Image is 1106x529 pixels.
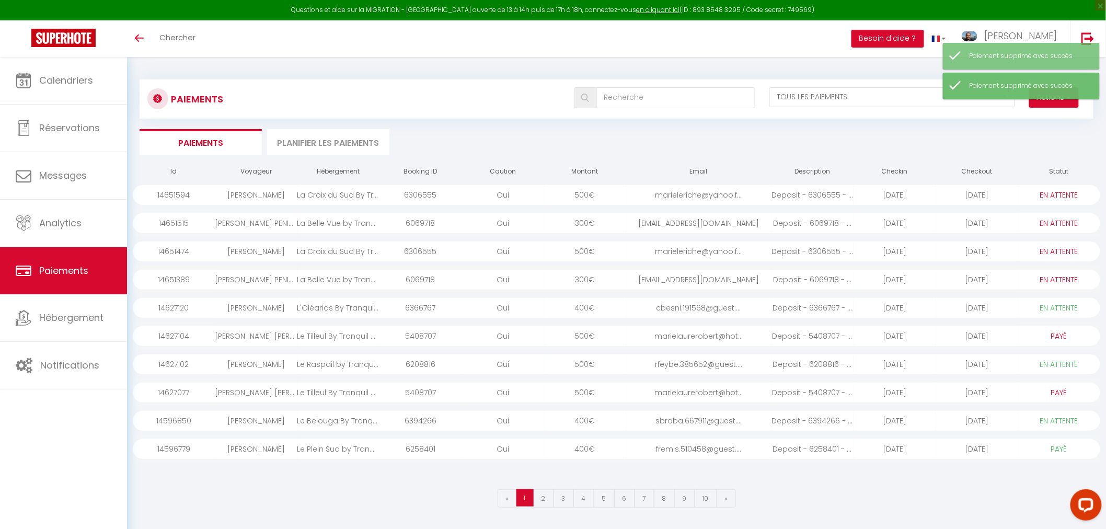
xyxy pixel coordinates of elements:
div: Deposit - 6306555 - ... [771,185,854,205]
th: Montant [544,163,626,181]
div: marielaurerobert@hot... [626,326,771,346]
li: Paiements [140,129,262,155]
div: Oui [462,411,544,431]
div: marielaurerobert@hot... [626,383,771,402]
th: Email [626,163,771,181]
div: 6069718 [379,270,462,290]
span: Hébergement [39,311,103,324]
a: 8 [654,489,675,508]
div: 14596850 [133,411,215,431]
div: [DATE] [854,411,936,431]
div: La Belle Vue by Tranquil at Home [297,270,379,290]
div: 6394266 [379,411,462,431]
div: sbraba.667911@guest.... [626,411,771,431]
div: [DATE] [936,411,1018,431]
div: L'Oléarias By Tranquil At Home [297,298,379,318]
div: marieleriche@yahoo.f... [626,185,771,205]
div: [PERSON_NAME] [215,185,297,205]
div: Oui [462,213,544,233]
div: [PERSON_NAME] PENIGUEL [215,213,297,233]
button: Besoin d'aide ? [851,30,924,48]
span: Calendriers [39,74,93,87]
img: logout [1081,32,1095,45]
div: [PERSON_NAME] [215,241,297,261]
th: Statut [1018,163,1100,181]
div: [DATE] [854,213,936,233]
div: Oui [462,241,544,261]
div: [DATE] [936,439,1018,459]
h3: Paiements [171,87,223,111]
span: € [589,218,595,228]
div: Deposit - 6208816 - ... [771,354,854,374]
span: € [589,274,595,285]
div: Oui [462,270,544,290]
a: ... [PERSON_NAME] [954,20,1070,57]
a: Next [717,489,736,508]
div: 500 [544,185,626,205]
div: Oui [462,298,544,318]
a: en cliquant ici [637,5,680,14]
div: [PERSON_NAME] PENIGUEL [215,270,297,290]
span: € [589,359,595,370]
div: 14627104 [133,326,215,346]
div: 14627077 [133,383,215,402]
div: [DATE] [936,354,1018,374]
div: Deposit - 6394266 - ... [771,411,854,431]
th: Caution [462,163,544,181]
div: [PERSON_NAME] [PERSON_NAME] [215,383,297,402]
a: Chercher [152,20,203,57]
div: 14651515 [133,213,215,233]
span: € [589,387,595,398]
nav: Page navigation example [498,484,736,512]
div: 6306555 [379,241,462,261]
div: [DATE] [936,241,1018,261]
span: Messages [39,169,87,182]
img: Super Booking [31,29,96,47]
div: La Croix du Sud By Tranquil at Home [297,185,379,205]
span: Paiements [39,264,88,277]
span: » [725,494,728,503]
div: 500 [544,241,626,261]
div: fremis.510458@guest.... [626,439,771,459]
th: Voyageur [215,163,297,181]
div: 14627102 [133,354,215,374]
div: [DATE] [854,354,936,374]
div: [DATE] [854,326,936,346]
div: 6366767 [379,298,462,318]
div: [DATE] [854,185,936,205]
div: [DATE] [936,383,1018,402]
div: 14651594 [133,185,215,205]
a: 4 [573,489,594,508]
div: [DATE] [854,270,936,290]
div: 6069718 [379,213,462,233]
div: Deposit - 6366767 - ... [771,298,854,318]
div: Le Tilleul By Tranquil at Home [297,326,379,346]
div: 5408707 [379,383,462,402]
div: 14596779 [133,439,215,459]
th: Booking ID [379,163,462,181]
div: [DATE] [854,241,936,261]
a: 6 [614,489,635,508]
div: 6306555 [379,185,462,205]
div: Oui [462,185,544,205]
div: Paiement supprimé avec succès [970,81,1089,91]
div: [PERSON_NAME] [215,354,297,374]
div: Oui [462,354,544,374]
div: Deposit - 6306555 - ... [771,241,854,261]
div: [DATE] [936,298,1018,318]
div: 400 [544,439,626,459]
span: Chercher [159,32,195,43]
a: 10 [695,489,717,508]
div: 500 [544,326,626,346]
div: [DATE] [936,326,1018,346]
span: Réservations [39,121,100,134]
a: 5 [594,489,615,508]
img: ... [962,31,977,41]
th: Checkin [854,163,936,181]
span: € [589,246,595,257]
div: Deposit - 6069718 - ... [771,213,854,233]
div: rfeybe.385652@guest.... [626,354,771,374]
div: [DATE] [854,298,936,318]
div: La Croix du Sud By Tranquil at Home [297,241,379,261]
span: Analytics [39,216,82,229]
